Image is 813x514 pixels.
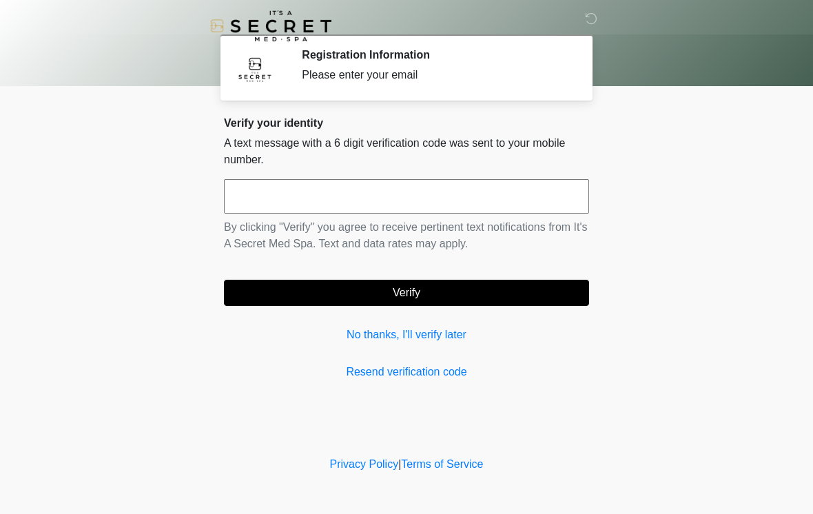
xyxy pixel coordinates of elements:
h2: Verify your identity [224,116,589,130]
a: | [398,458,401,470]
a: Terms of Service [401,458,483,470]
h2: Registration Information [302,48,568,61]
p: By clicking "Verify" you agree to receive pertinent text notifications from It's A Secret Med Spa... [224,219,589,252]
img: Agent Avatar [234,48,276,90]
a: No thanks, I'll verify later [224,327,589,343]
a: Resend verification code [224,364,589,380]
p: A text message with a 6 digit verification code was sent to your mobile number. [224,135,589,168]
div: Please enter your email [302,67,568,83]
a: Privacy Policy [330,458,399,470]
img: It's A Secret Med Spa Logo [210,10,331,41]
button: Verify [224,280,589,306]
